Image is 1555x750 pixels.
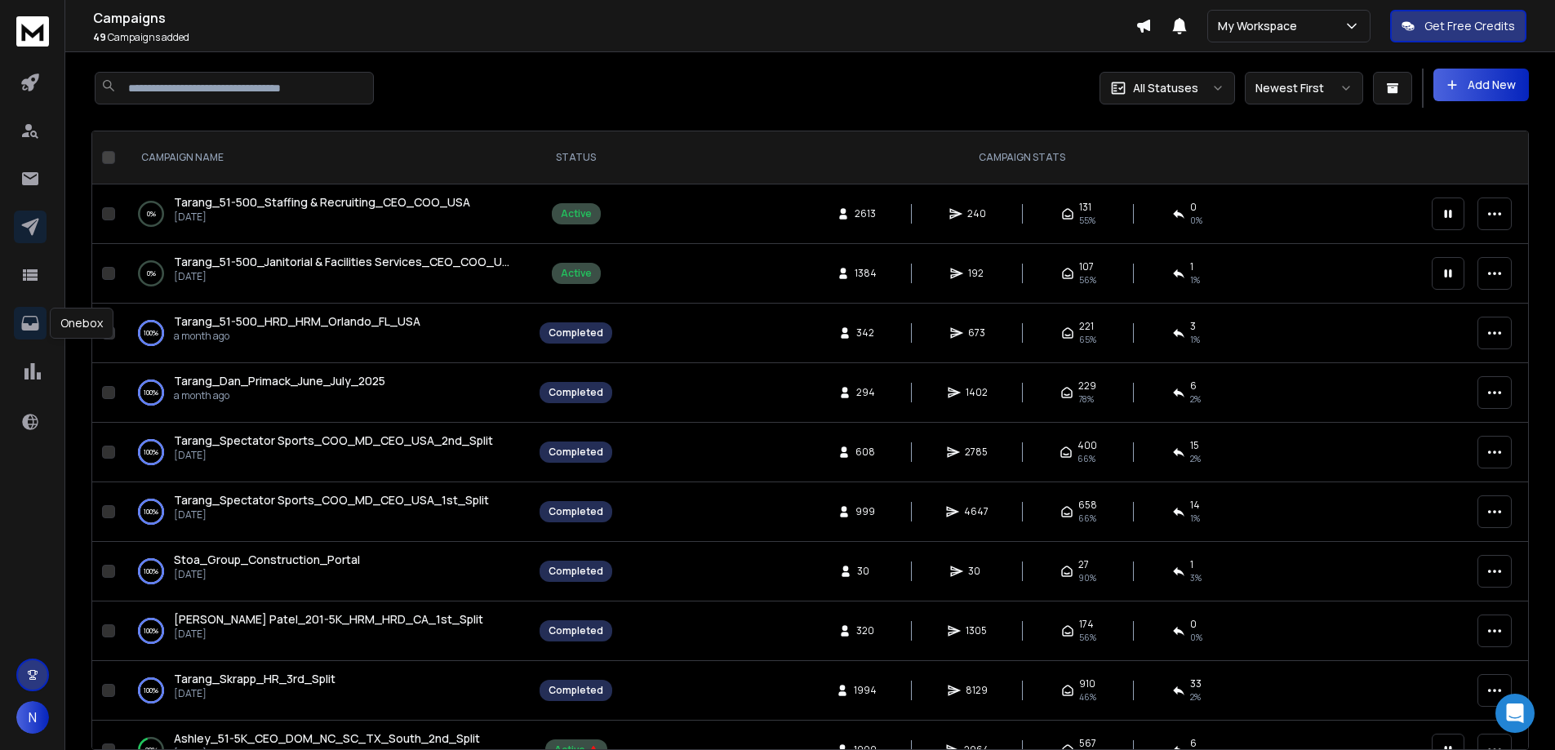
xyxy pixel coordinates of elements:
span: 27 [1078,558,1089,571]
p: [DATE] [174,687,335,700]
p: 100 % [144,384,158,401]
span: 910 [1079,677,1095,690]
span: 1402 [966,386,988,399]
span: 400 [1077,439,1097,452]
div: Open Intercom Messenger [1495,694,1535,733]
td: 100%Tarang_Skrapp_HR_3rd_Split[DATE] [122,661,530,721]
span: 55 % [1079,214,1095,227]
a: Tarang_Dan_Primack_June_July_2025 [174,373,385,389]
p: [DATE] [174,449,493,462]
p: [DATE] [174,628,483,641]
span: 15 [1190,439,1199,452]
p: All Statuses [1133,80,1198,96]
span: 33 [1190,677,1202,690]
span: 320 [856,624,874,637]
span: 1994 [854,684,877,697]
button: Get Free Credits [1390,10,1526,42]
span: 294 [856,386,875,399]
p: a month ago [174,330,420,343]
span: 0 % [1190,214,1202,227]
span: 1305 [966,624,987,637]
a: Tarang_Spectator Sports_COO_MD_CEO_USA_1st_Split [174,492,489,508]
a: Tarang_Spectator Sports_COO_MD_CEO_USA_2nd_Split [174,433,493,449]
span: 1 [1190,558,1193,571]
div: Completed [549,386,603,399]
span: 65 % [1079,333,1096,346]
span: 1 % [1190,273,1200,286]
span: 608 [855,446,875,459]
p: a month ago [174,389,385,402]
span: Ashley_51-5K_CEO_DOM_NC_SC_TX_South_2nd_Split [174,730,480,746]
span: Tarang_51-500_Staffing & Recruiting_CEO_COO_USA [174,194,470,210]
p: Get Free Credits [1424,18,1515,34]
th: CAMPAIGN STATS [622,131,1422,184]
span: 1 % [1190,333,1200,346]
span: 78 % [1078,393,1094,406]
td: 100%Tarang_Spectator Sports_COO_MD_CEO_USA_1st_Split[DATE] [122,482,530,542]
span: 192 [968,267,984,280]
span: 673 [968,326,985,339]
p: My Workspace [1218,18,1304,34]
span: 567 [1079,737,1096,750]
p: 100 % [144,682,158,699]
span: 2 % [1190,393,1201,406]
span: 1 [1190,260,1193,273]
span: 46 % [1079,690,1096,703]
p: [DATE] [174,508,489,521]
div: Active [561,207,592,220]
p: 100 % [144,325,158,341]
span: 66 % [1077,452,1095,465]
span: 56 % [1079,631,1096,644]
span: 49 [93,30,106,44]
h1: Campaigns [93,8,1135,28]
a: Ashley_51-5K_CEO_DOM_NC_SC_TX_South_2nd_Split [174,730,480,747]
p: 100 % [144,623,158,639]
p: [DATE] [174,211,470,224]
div: Onebox [50,308,113,339]
span: 6 [1190,737,1197,750]
span: 174 [1079,618,1094,631]
p: 100 % [144,563,158,579]
p: 0 % [147,206,156,222]
th: CAMPAIGN NAME [122,131,530,184]
span: 1 % [1190,512,1200,525]
a: Tarang_51-500_HRD_HRM_Orlando_FL_USA [174,313,420,330]
span: 107 [1079,260,1094,273]
span: Tarang_51-500_HRD_HRM_Orlando_FL_USA [174,313,420,329]
button: Add New [1433,69,1529,101]
th: STATUS [530,131,622,184]
div: Completed [549,684,603,697]
p: 100 % [144,444,158,460]
td: 100%Tarang_Spectator Sports_COO_MD_CEO_USA_2nd_Split[DATE] [122,423,530,482]
td: 0%Tarang_51-500_Staffing & Recruiting_CEO_COO_USA[DATE] [122,184,530,244]
span: 0 [1190,201,1197,214]
span: 90 % [1078,571,1096,584]
button: Newest First [1245,72,1363,104]
span: 240 [967,207,986,220]
span: 0 [1190,618,1197,631]
span: Tarang_Skrapp_HR_3rd_Split [174,671,335,686]
span: 66 % [1078,512,1096,525]
span: 56 % [1079,273,1096,286]
span: Tarang_51-500_Janitorial & Facilities Services_CEO_COO_USA [174,254,517,269]
div: Completed [549,624,603,637]
span: 30 [857,565,873,578]
p: 0 % [147,265,156,282]
td: 0%Tarang_51-500_Janitorial & Facilities Services_CEO_COO_USA[DATE] [122,244,530,304]
a: Tarang_51-500_Janitorial & Facilities Services_CEO_COO_USA [174,254,513,270]
span: 4647 [964,505,989,518]
span: 2 % [1190,452,1201,465]
div: Completed [549,446,603,459]
div: Completed [549,565,603,578]
div: Completed [549,326,603,339]
span: 8129 [966,684,988,697]
div: Active [561,267,592,280]
span: 6 [1190,379,1197,393]
p: [DATE] [174,270,513,283]
div: Completed [549,505,603,518]
p: 100 % [144,504,158,520]
span: 342 [856,326,874,339]
button: N [16,701,49,734]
